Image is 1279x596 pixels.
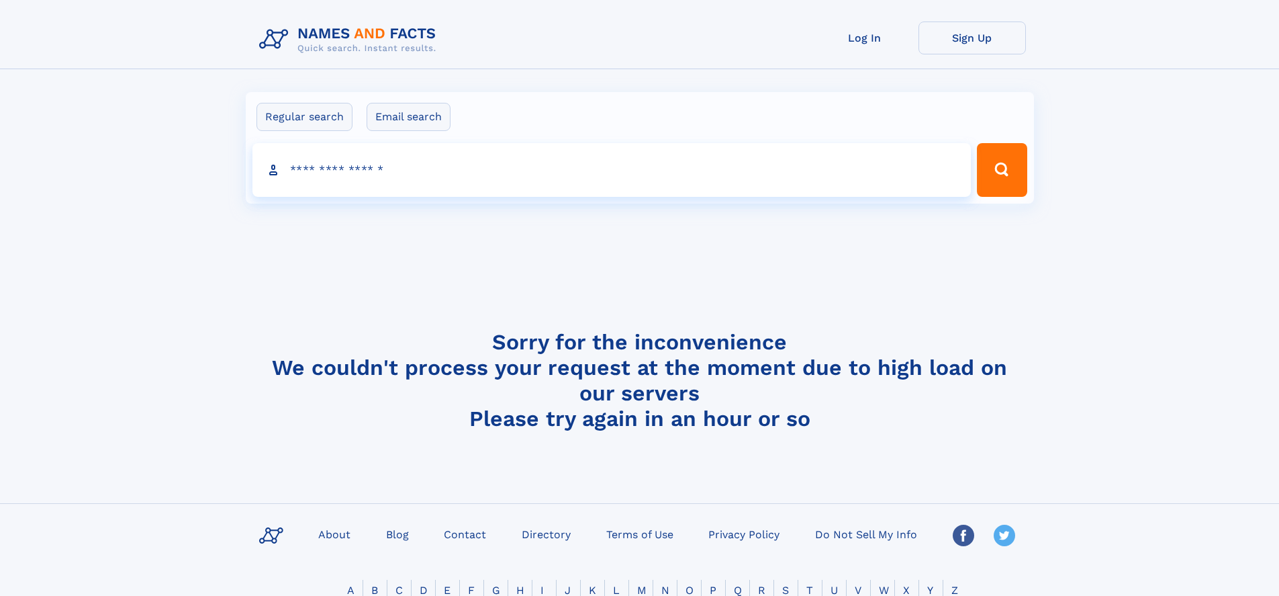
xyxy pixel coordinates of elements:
a: Log In [811,22,918,54]
a: Sign Up [918,22,1026,54]
img: Facebook [953,525,974,546]
a: Do Not Sell My Info [810,524,922,544]
a: Directory [516,524,576,544]
a: Terms of Use [601,524,679,544]
a: About [313,524,356,544]
label: Email search [367,103,451,131]
h4: Sorry for the inconvenience We couldn't process your request at the moment due to high load on ou... [254,329,1026,431]
input: search input [252,143,972,197]
a: Privacy Policy [703,524,785,544]
a: Contact [438,524,491,544]
img: Logo Names and Facts [254,22,447,58]
img: Twitter [994,525,1015,546]
button: Search Button [977,143,1027,197]
a: Blog [381,524,414,544]
label: Regular search [256,103,352,131]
